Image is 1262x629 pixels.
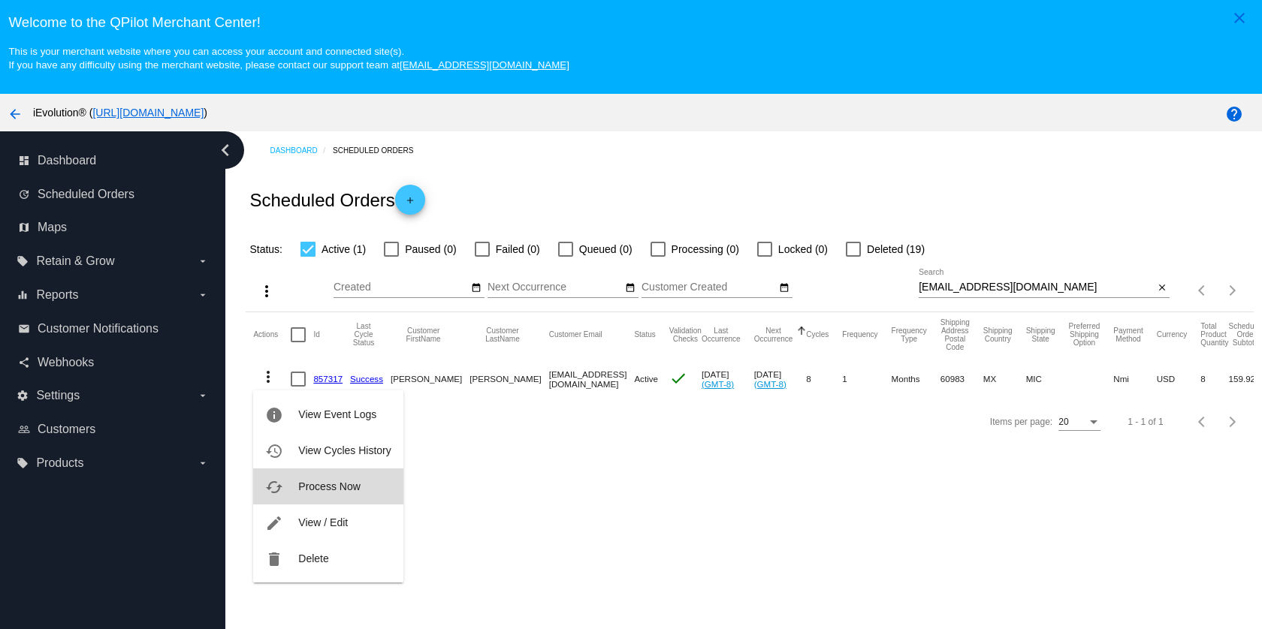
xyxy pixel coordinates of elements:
[298,408,376,420] span: View Event Logs
[298,480,360,492] span: Process Now
[265,406,283,424] mat-icon: info
[265,478,283,496] mat-icon: cached
[265,442,283,460] mat-icon: history
[298,444,391,456] span: View Cycles History
[265,550,283,568] mat-icon: delete
[265,514,283,532] mat-icon: edit
[298,552,328,564] span: Delete
[298,516,348,528] span: View / Edit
